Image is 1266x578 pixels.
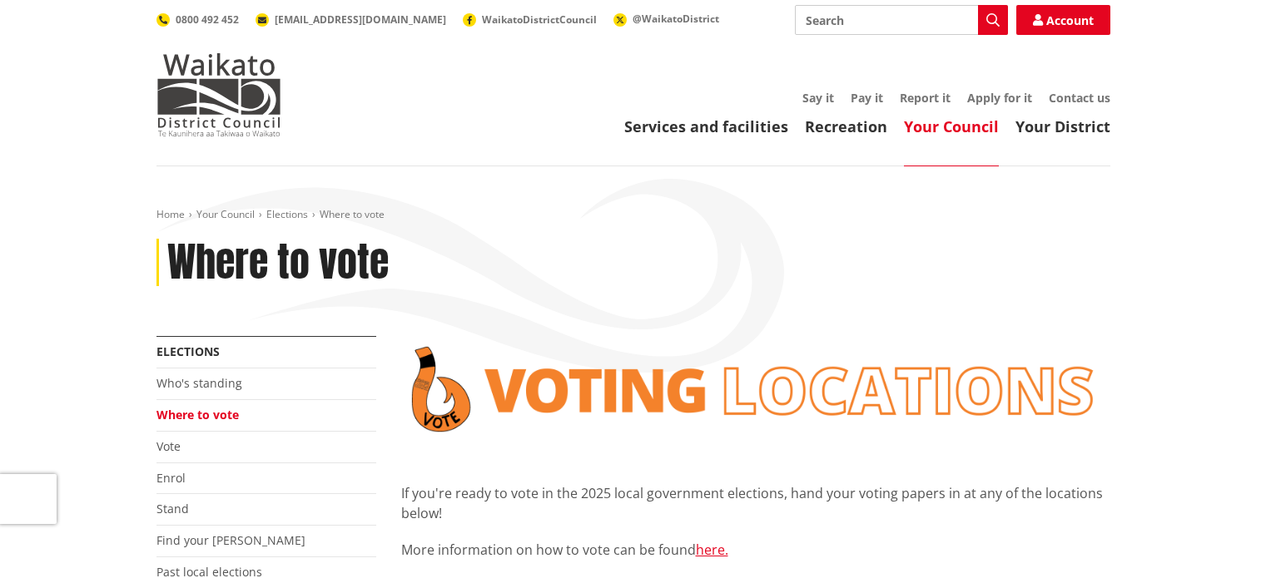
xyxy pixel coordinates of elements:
a: Elections [156,343,220,359]
a: Who's standing [156,375,242,391]
p: If you're ready to vote in the 2025 local government elections, hand your voting papers in at any... [401,483,1110,523]
a: Apply for it [967,90,1032,106]
a: Say it [802,90,834,106]
a: Contact us [1049,90,1110,106]
a: Account [1016,5,1110,35]
a: Services and facilities [624,116,788,136]
span: Where to vote [320,207,385,221]
p: More information on how to vote can be found [401,540,1110,560]
a: Your District [1015,116,1110,136]
a: Pay it [851,90,883,106]
a: Enrol [156,470,186,486]
span: WaikatoDistrictCouncil [482,12,597,27]
a: Recreation [805,116,887,136]
nav: breadcrumb [156,208,1110,222]
a: @WaikatoDistrict [613,12,719,26]
span: @WaikatoDistrict [633,12,719,26]
a: Where to vote [156,407,239,422]
a: 0800 492 452 [156,12,239,27]
a: WaikatoDistrictCouncil [463,12,597,27]
h1: Where to vote [167,239,389,287]
a: Your Council [196,207,255,221]
a: here. [696,541,728,559]
a: Your Council [904,116,999,136]
a: Elections [266,207,308,221]
span: 0800 492 452 [176,12,239,27]
a: [EMAIL_ADDRESS][DOMAIN_NAME] [256,12,446,27]
span: [EMAIL_ADDRESS][DOMAIN_NAME] [275,12,446,27]
img: voting locations banner [401,336,1110,442]
input: Search input [795,5,1008,35]
a: Find your [PERSON_NAME] [156,532,305,548]
a: Vote [156,438,181,454]
a: Report it [900,90,951,106]
a: Stand [156,501,189,516]
img: Waikato District Council - Te Kaunihera aa Takiwaa o Waikato [156,53,281,136]
a: Home [156,207,185,221]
